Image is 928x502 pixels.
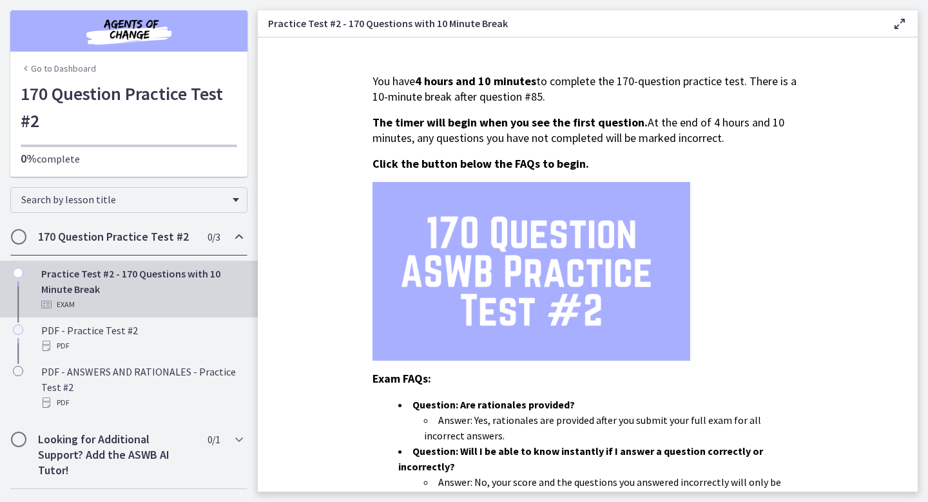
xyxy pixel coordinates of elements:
[424,412,803,443] li: Answer: Yes, rationales are provided after you submit your full exam for all incorrect answers.
[412,398,575,411] strong: Question: Are rationales provided?
[21,62,96,75] a: Go to Dashboard
[38,432,195,478] h2: Looking for Additional Support? Add the ASWB AI Tutor!
[41,266,242,312] div: Practice Test #2 - 170 Questions with 10 Minute Break
[208,432,220,447] span: 0 / 1
[41,297,242,312] div: Exam
[41,364,242,410] div: PDF - ANSWERS AND RATIONALES - Practice Test #2
[415,74,536,88] strong: 4 hours and 10 minutes
[10,187,247,213] div: Search by lesson title
[21,151,237,166] p: complete
[21,193,226,206] span: Search by lesson title
[372,115,784,145] span: At the end of 4 hours and 10 minutes, any questions you have not completed will be marked incorrect.
[372,182,690,361] img: 2.png
[41,323,242,354] div: PDF - Practice Test #2
[38,229,195,245] h2: 170 Question Practice Test #2
[21,151,37,166] span: 0%
[21,80,237,134] h1: 170 Question Practice Test #2
[372,371,431,386] span: Exam FAQs:
[372,156,589,171] span: Click the button below the FAQs to begin.
[268,15,871,31] h3: Practice Test #2 - 170 Questions with 10 Minute Break
[372,74,797,104] span: You have to complete the 170-question practice test. There is a 10-minute break after question #85.
[208,229,220,245] span: 0 / 3
[398,445,763,473] strong: Question: Will I be able to know instantly if I answer a question correctly or incorrectly?
[41,395,242,410] div: PDF
[52,15,206,46] img: Agents of Change
[372,115,648,130] span: The timer will begin when you see the first question.
[41,338,242,354] div: PDF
